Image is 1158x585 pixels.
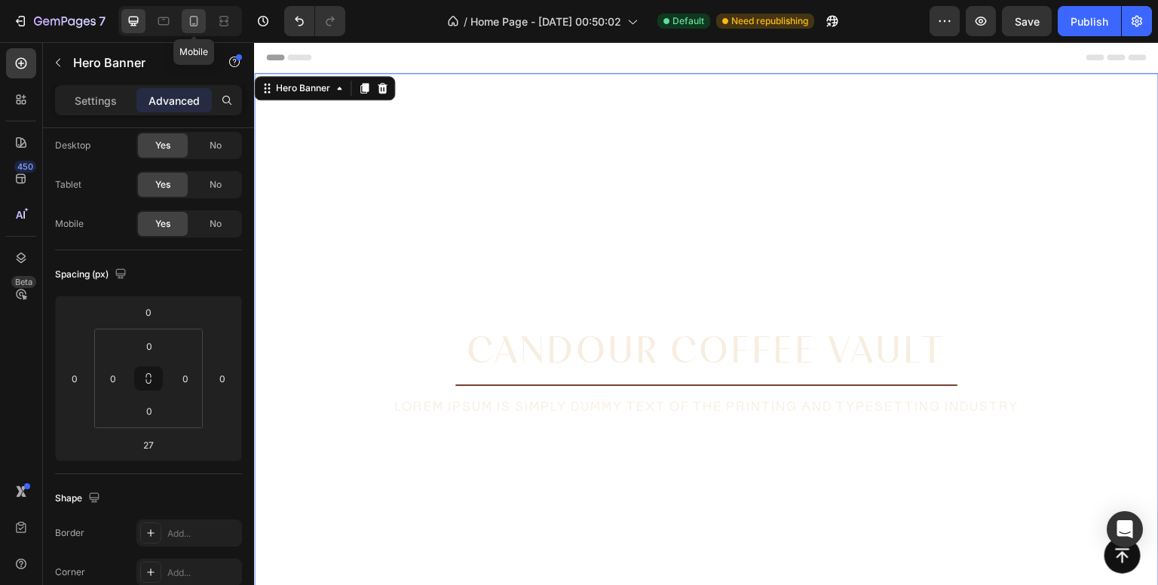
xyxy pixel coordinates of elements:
input: 0px [102,367,124,390]
p: Hero Banner [73,54,201,72]
div: Spacing (px) [55,265,130,285]
div: Publish [1071,14,1108,29]
span: / [464,14,467,29]
span: Yes [155,139,170,152]
input: 0px [174,367,197,390]
span: Home Page - [DATE] 00:50:02 [470,14,621,29]
div: Add... [167,566,238,580]
span: Save [1015,15,1040,28]
span: No [210,178,222,191]
span: Need republishing [731,14,808,28]
div: Corner [55,565,85,579]
span: No [210,217,222,231]
div: Desktop [55,139,90,152]
input: 0 [133,301,164,323]
div: Add... [167,527,238,541]
div: 450 [14,161,36,173]
div: Undo/Redo [284,6,345,36]
button: Save [1002,6,1052,36]
input: 0px [134,400,164,422]
div: Border [55,526,84,540]
p: Advanced [149,93,200,109]
span: Yes [155,178,170,191]
div: Mobile [55,217,84,231]
button: Publish [1058,6,1121,36]
span: No [210,139,222,152]
div: Tablet [55,178,81,191]
input: 0 [63,367,86,390]
input: 0px [134,335,164,357]
div: Shape [55,489,103,509]
span: Yes [155,217,170,231]
span: Default [672,14,704,28]
p: 7 [99,12,106,30]
iframe: Design area [254,42,1158,585]
input: 27 [133,433,164,456]
button: 7 [6,6,112,36]
div: Open Intercom Messenger [1107,511,1143,547]
input: 0 [211,367,234,390]
p: Settings [75,93,117,109]
div: Beta [11,276,36,288]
